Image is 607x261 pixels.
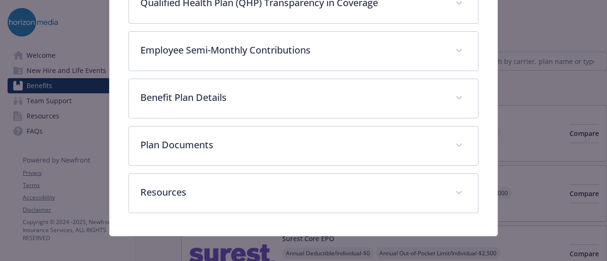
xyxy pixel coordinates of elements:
div: Resources [129,174,478,213]
div: Employee Semi-Monthly Contributions [129,32,478,71]
p: Plan Documents [140,138,443,152]
div: Plan Documents [129,126,478,165]
p: Employee Semi-Monthly Contributions [140,43,443,57]
p: Resources [140,185,443,199]
div: Benefit Plan Details [129,79,478,118]
p: Benefit Plan Details [140,90,443,105]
